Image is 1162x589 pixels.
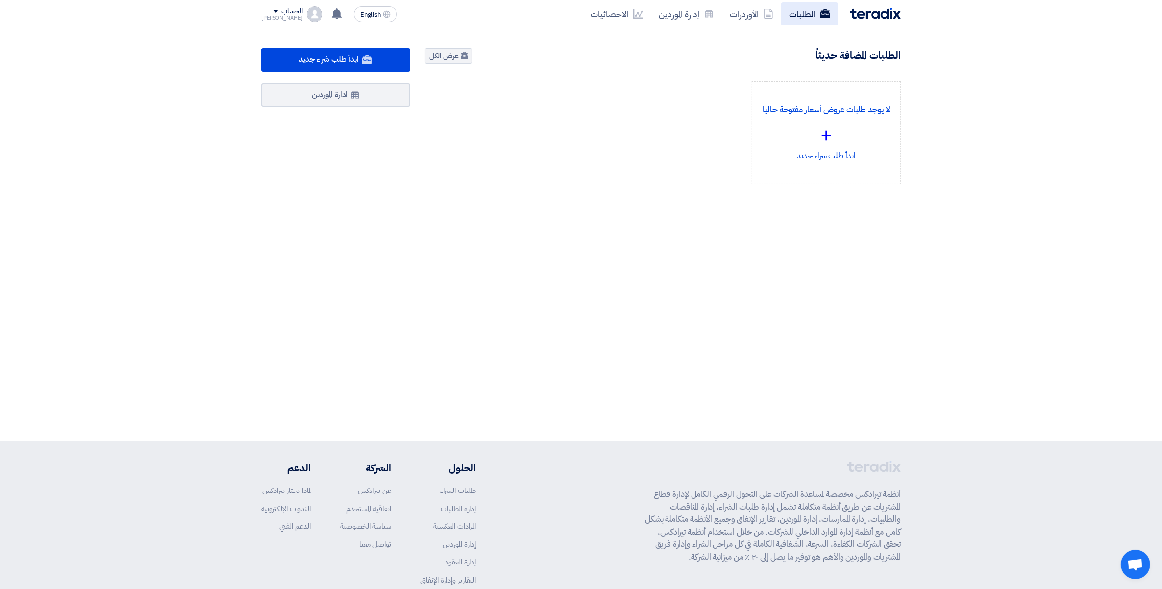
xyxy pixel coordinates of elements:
a: الأوردرات [722,2,781,25]
li: الشركة [340,461,391,475]
a: الندوات الإلكترونية [261,503,311,514]
span: English [360,11,381,18]
img: Teradix logo [850,8,901,19]
a: الاحصائيات [583,2,651,25]
span: ابدأ طلب شراء جديد [299,53,358,65]
li: الدعم [261,461,311,475]
div: + [760,121,892,150]
a: اتفاقية المستخدم [346,503,391,514]
a: سياسة الخصوصية [340,521,391,532]
a: طلبات الشراء [440,485,476,496]
a: لماذا تختار تيرادكس [262,485,311,496]
li: الحلول [420,461,476,475]
a: تواصل معنا [359,539,391,550]
a: إدارة الموردين [651,2,722,25]
h4: الطلبات المضافة حديثاً [816,49,901,62]
div: [PERSON_NAME] [261,15,303,21]
p: أنظمة تيرادكس مخصصة لمساعدة الشركات على التحول الرقمي الكامل لإدارة قطاع المشتريات عن طريق أنظمة ... [645,488,901,563]
div: الحساب [281,7,302,16]
a: الدعم الفني [279,521,311,532]
a: عرض الكل [425,48,472,64]
a: عن تيرادكس [358,485,391,496]
a: الطلبات [781,2,838,25]
p: لا يوجد طلبات عروض أسعار مفتوحة حاليا [760,103,892,116]
a: التقارير وإدارة الإنفاق [420,575,476,586]
a: Open chat [1121,550,1150,579]
a: المزادات العكسية [433,521,476,532]
a: ادارة الموردين [261,83,410,107]
div: ابدأ طلب شراء جديد [760,90,892,176]
a: إدارة الطلبات [441,503,476,514]
a: إدارة العقود [445,557,476,567]
img: profile_test.png [307,6,322,22]
a: إدارة الموردين [443,539,476,550]
button: English [354,6,397,22]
